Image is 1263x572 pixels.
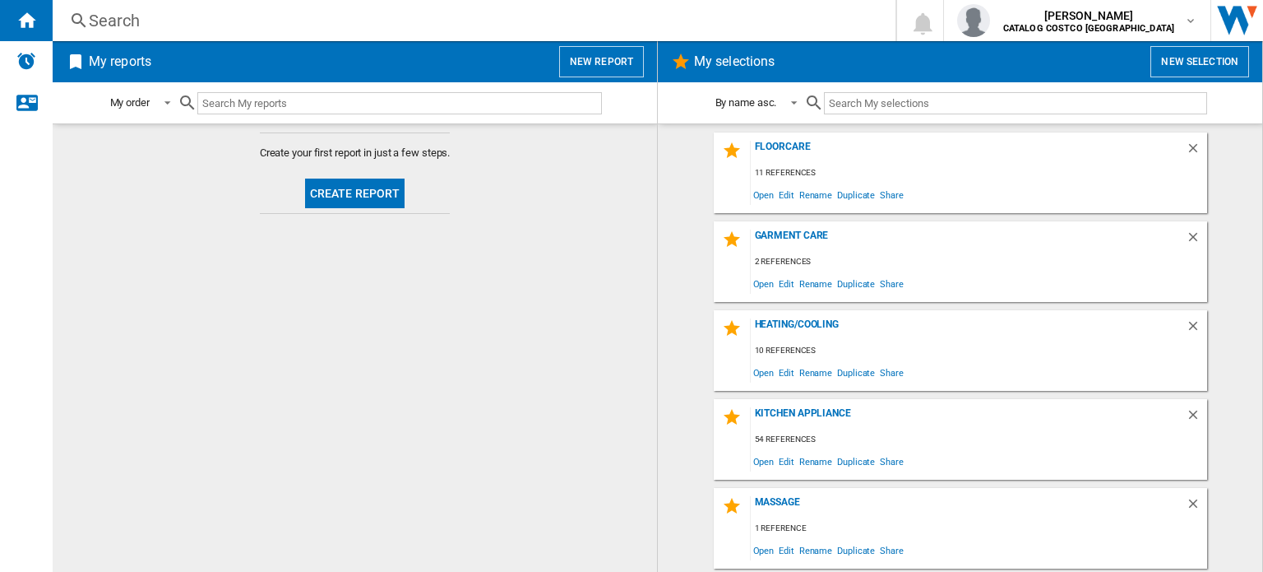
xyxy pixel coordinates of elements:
span: Duplicate [835,450,877,472]
div: 2 references [751,252,1207,272]
div: Kitchen Appliance [751,407,1186,430]
div: My order [110,96,150,109]
div: Garment Care [751,230,1186,252]
div: Search [89,9,853,32]
div: Delete [1186,407,1207,430]
div: 10 references [751,341,1207,361]
span: [PERSON_NAME] [1003,7,1174,24]
input: Search My reports [197,92,602,114]
span: Duplicate [835,184,877,206]
span: Share [877,184,906,206]
div: Delete [1186,496,1207,519]
span: Create your first report in just a few steps. [260,146,451,160]
div: Delete [1186,141,1207,163]
span: Share [877,361,906,384]
div: Delete [1186,319,1207,341]
span: Rename [797,361,835,384]
span: Edit [776,450,797,472]
button: New selection [1150,46,1249,77]
span: Edit [776,361,797,384]
div: Delete [1186,230,1207,252]
span: Open [751,539,777,561]
button: Create report [305,179,405,208]
span: Duplicate [835,539,877,561]
span: Open [751,184,777,206]
div: Massage [751,496,1186,519]
span: Duplicate [835,361,877,384]
div: Floorcare [751,141,1186,163]
span: Rename [797,184,835,206]
span: Open [751,450,777,472]
button: New report [559,46,644,77]
span: Share [877,272,906,295]
h2: My reports [86,46,155,77]
div: 11 references [751,163,1207,184]
b: CATALOG COSTCO [GEOGRAPHIC_DATA] [1003,23,1174,34]
span: Rename [797,539,835,561]
span: Duplicate [835,272,877,295]
input: Search My selections [824,92,1206,114]
img: alerts-logo.svg [16,51,36,71]
div: By name asc. [715,96,777,109]
span: Rename [797,450,835,472]
div: 54 references [751,430,1207,450]
h2: My selections [691,46,778,77]
img: profile.jpg [957,4,990,37]
div: Heating/Cooling [751,319,1186,341]
span: Open [751,361,777,384]
span: Share [877,539,906,561]
span: Open [751,272,777,295]
span: Share [877,450,906,472]
span: Edit [776,539,797,561]
span: Edit [776,184,797,206]
div: 1 reference [751,519,1207,539]
span: Edit [776,272,797,295]
span: Rename [797,272,835,295]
